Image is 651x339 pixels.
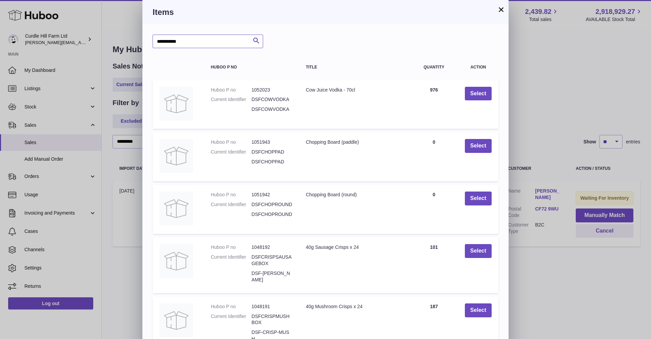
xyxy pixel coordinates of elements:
td: 976 [410,80,458,129]
dd: 1051942 [252,192,292,198]
td: 101 [410,237,458,293]
img: 40g Mushroom Crisps x 24 [159,303,193,337]
dt: Current Identifier [211,254,252,267]
dd: DSFCHOPPAD [252,149,292,155]
dt: Current Identifier [211,149,252,155]
dt: Huboo P no [211,87,252,93]
dt: Huboo P no [211,303,252,310]
dd: 1052023 [252,87,292,93]
dd: DSFCHOPPAD [252,159,292,165]
th: Quantity [410,58,458,76]
dd: 1048192 [252,244,292,251]
td: 0 [410,132,458,181]
dd: 1051943 [252,139,292,145]
dt: Huboo P no [211,139,252,145]
th: Action [458,58,498,76]
img: 40g Sausage Crisps x 24 [159,244,193,278]
div: Cow Juice Vodka - 70cl [306,87,403,93]
dt: Current Identifier [211,313,252,326]
div: Chopping Board (paddle) [306,139,403,145]
dt: Current Identifier [211,201,252,208]
dd: DSFCOWVODKA [252,106,292,113]
dt: Huboo P no [211,192,252,198]
dd: 1048191 [252,303,292,310]
button: Select [465,192,492,205]
div: 40g Sausage Crisps x 24 [306,244,403,251]
button: Select [465,303,492,317]
dd: DSFCRISPMUSHBOX [252,313,292,326]
div: Chopping Board (round) [306,192,403,198]
dd: DSF-[PERSON_NAME] [252,270,292,283]
dt: Current Identifier [211,96,252,103]
th: Huboo P no [204,58,299,76]
dd: DSFCHOPROUND [252,211,292,218]
button: Select [465,87,492,101]
dd: DSFCOWVODKA [252,96,292,103]
img: Chopping Board (paddle) [159,139,193,173]
th: Title [299,58,410,76]
div: 40g Mushroom Crisps x 24 [306,303,403,310]
img: Cow Juice Vodka - 70cl [159,87,193,121]
button: Select [465,139,492,153]
dd: DSFCRISPSAUSAGEBOX [252,254,292,267]
h3: Items [153,7,498,18]
dt: Huboo P no [211,244,252,251]
img: Chopping Board (round) [159,192,193,225]
button: Select [465,244,492,258]
td: 0 [410,185,458,234]
button: × [497,5,505,14]
dd: DSFCHOPROUND [252,201,292,208]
